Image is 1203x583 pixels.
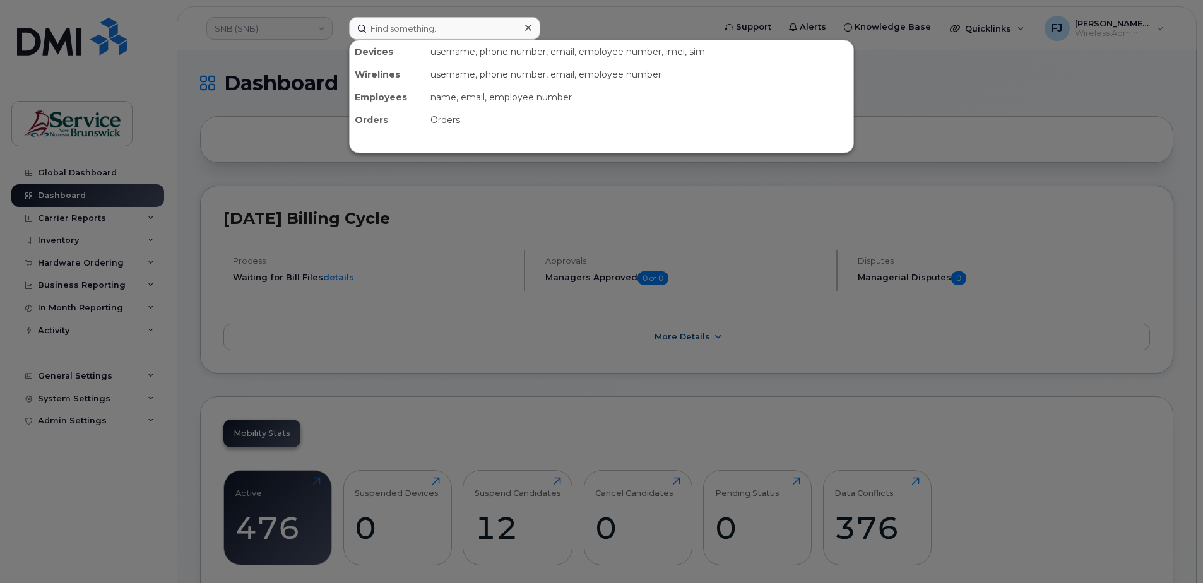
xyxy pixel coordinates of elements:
div: username, phone number, email, employee number, imei, sim [425,40,853,63]
div: Wirelines [350,63,425,86]
div: Orders [350,109,425,131]
div: Employees [350,86,425,109]
div: name, email, employee number [425,86,853,109]
div: Devices [350,40,425,63]
div: username, phone number, email, employee number [425,63,853,86]
div: Orders [425,109,853,131]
